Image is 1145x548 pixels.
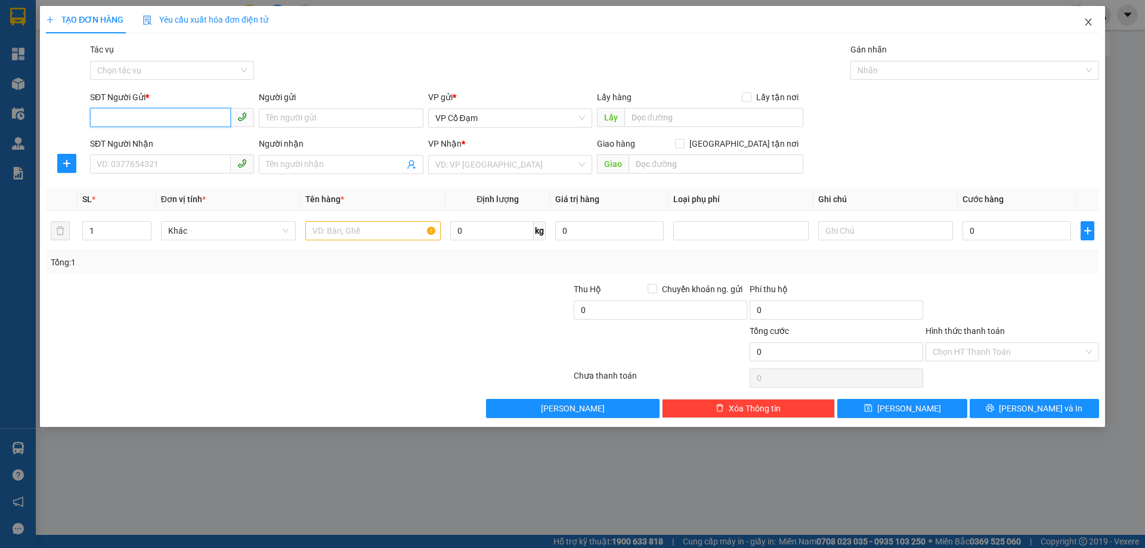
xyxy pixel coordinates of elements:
[963,194,1004,204] span: Cước hàng
[729,402,781,415] span: Xóa Thông tin
[57,154,76,173] button: plus
[51,221,70,240] button: delete
[161,194,206,204] span: Đơn vị tính
[428,139,462,148] span: VP Nhận
[138,231,151,240] span: Decrease Value
[58,159,76,168] span: plus
[572,369,748,390] div: Chưa thanh toán
[259,137,423,150] div: Người nhận
[597,139,635,148] span: Giao hàng
[46,15,123,24] span: TẠO ĐƠN HÀNG
[143,16,152,25] img: icon
[259,91,423,104] div: Người gửi
[624,108,803,127] input: Dọc đường
[926,326,1005,336] label: Hình thức thanh toán
[90,91,254,104] div: SĐT Người Gửi
[305,194,344,204] span: Tên hàng
[90,45,114,54] label: Tác vụ
[407,160,416,169] span: user-add
[46,16,54,24] span: plus
[629,154,803,174] input: Dọc đường
[82,194,92,204] span: SL
[435,109,585,127] span: VP Cổ Đạm
[716,404,724,413] span: delete
[818,221,953,240] input: Ghi Chú
[1084,17,1093,27] span: close
[555,194,599,204] span: Giá trị hàng
[751,91,803,104] span: Lấy tận nơi
[428,91,592,104] div: VP gửi
[1072,6,1105,39] button: Close
[999,402,1082,415] span: [PERSON_NAME] và In
[597,154,629,174] span: Giao
[237,159,247,168] span: phone
[141,224,148,231] span: up
[574,284,601,294] span: Thu Hộ
[850,45,887,54] label: Gán nhãn
[534,221,546,240] span: kg
[486,399,660,418] button: [PERSON_NAME]
[476,194,519,204] span: Định lượng
[305,221,440,240] input: VD: Bàn, Ghế
[837,399,967,418] button: save[PERSON_NAME]
[877,402,941,415] span: [PERSON_NAME]
[864,404,872,413] span: save
[1081,226,1093,236] span: plus
[51,256,442,269] div: Tổng: 1
[1081,221,1094,240] button: plus
[597,92,632,102] span: Lấy hàng
[669,188,813,211] th: Loại phụ phí
[685,137,803,150] span: [GEOGRAPHIC_DATA] tận nơi
[750,283,923,301] div: Phí thu hộ
[597,108,624,127] span: Lấy
[168,222,289,240] span: Khác
[750,326,789,336] span: Tổng cước
[138,222,151,231] span: Increase Value
[237,112,247,122] span: phone
[657,283,747,296] span: Chuyển khoản ng. gửi
[662,399,835,418] button: deleteXóa Thông tin
[143,15,268,24] span: Yêu cầu xuất hóa đơn điện tử
[813,188,958,211] th: Ghi chú
[970,399,1099,418] button: printer[PERSON_NAME] và In
[555,221,664,240] input: 0
[141,232,148,239] span: down
[541,402,605,415] span: [PERSON_NAME]
[90,137,254,150] div: SĐT Người Nhận
[986,404,994,413] span: printer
